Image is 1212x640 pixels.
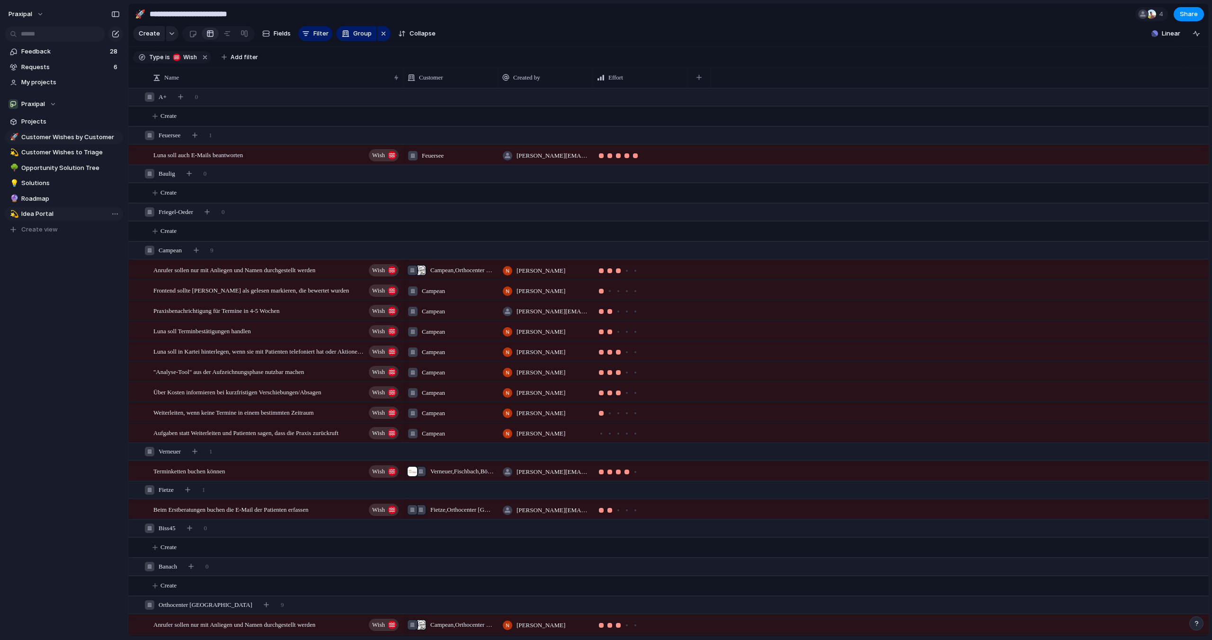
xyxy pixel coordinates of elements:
span: Create [160,111,177,121]
button: Add filter [216,51,264,64]
span: Luna soll Terminbestätigungen handlen [153,325,251,336]
span: Roadmap [21,194,120,204]
span: Friegel-Oeder [159,207,193,217]
span: Wish [372,427,385,440]
span: Fietze , Orthocenter [GEOGRAPHIC_DATA] [430,505,494,515]
span: Beim Erstberatungen buchen die E-Mail der Patienten erfassen [153,504,308,515]
span: Campean , Orthocenter [GEOGRAPHIC_DATA] , Hausschild [430,620,494,630]
span: Frontend sollte [PERSON_NAME] als gelesen markieren, die bewertet wurden [153,284,349,295]
span: Name [164,73,179,82]
button: praxipal [4,7,49,22]
span: Weiterleiten, wenn keine Termine in einem bestimmten Zeitraum [153,407,314,418]
span: Wish [372,503,385,516]
button: Wish [171,52,199,62]
span: Wish [372,465,385,478]
span: Share [1180,9,1198,19]
button: Linear [1148,27,1184,41]
span: Create [160,188,177,197]
div: 🚀 [10,132,17,142]
span: Opportunity Solution Tree [21,163,120,173]
div: 💫Customer Wishes to Triage [5,145,123,160]
span: Wish [372,284,385,297]
span: Biss45 [159,524,175,533]
span: Requests [21,62,111,72]
a: 🚀Customer Wishes by Customer [5,130,123,144]
button: Wish [369,407,399,419]
span: 28 [110,47,119,56]
span: Praxipal [21,99,45,109]
span: [PERSON_NAME] [517,286,565,296]
span: praxipal [9,9,32,19]
span: Wish [372,325,385,338]
div: 🔮 [10,193,17,204]
span: 1 [209,131,212,140]
button: Create view [5,222,123,237]
button: Wish [369,427,399,439]
button: Wish [369,149,399,161]
span: Verneuer , Fischbach , Börngen , Orthocenter [GEOGRAPHIC_DATA] [430,467,494,476]
span: Praxisbenachrichtigung für Termine in 4-5 Wochen [153,305,280,316]
span: 0 [204,169,207,178]
span: 4 [1159,9,1166,19]
span: [PERSON_NAME] [517,429,565,438]
button: 💫 [9,209,18,219]
span: Terminketten buchen können [153,465,225,476]
span: [PERSON_NAME][EMAIL_ADDRESS][DOMAIN_NAME] [517,151,588,160]
div: 🌳Opportunity Solution Tree [5,161,123,175]
span: Wish [372,304,385,318]
span: [PERSON_NAME][EMAIL_ADDRESS][DOMAIN_NAME] [517,307,588,316]
span: [PERSON_NAME] [517,388,565,398]
span: Wish [372,406,385,419]
span: 9 [210,246,214,255]
a: My projects [5,75,123,89]
span: [PERSON_NAME] [517,409,565,418]
span: Wish [372,149,385,162]
span: Campean , Orthocenter [GEOGRAPHIC_DATA] , Hausschild [430,266,494,275]
span: Aufgaben statt Weiterleiten und Patienten sagen, dass die Praxis zurückruft [153,427,339,438]
button: Collapse [394,26,439,41]
span: 1 [202,485,205,495]
div: 🚀 [135,8,145,20]
span: Campean [422,307,445,316]
span: Wish [372,264,385,277]
span: [PERSON_NAME] [517,347,565,357]
div: 💫 [10,147,17,158]
span: Create view [21,225,58,234]
button: Wish [369,465,399,478]
button: Wish [369,346,399,358]
span: Wish [180,53,197,62]
span: 0 [204,524,207,533]
span: Create [160,581,177,590]
span: Feuersee [159,131,180,140]
a: 💡Solutions [5,176,123,190]
button: Group [336,26,376,41]
a: 🔮Roadmap [5,192,123,206]
span: Luna soll auch E-Mails beantworten [153,149,243,160]
button: Wish [369,366,399,378]
button: Fields [258,26,294,41]
span: [PERSON_NAME][EMAIL_ADDRESS][DOMAIN_NAME] [517,506,588,515]
span: Campean [422,327,445,337]
span: Campean [422,286,445,296]
span: [PERSON_NAME] [517,327,565,337]
span: My projects [21,78,120,87]
span: Projects [21,117,120,126]
span: Wish [372,618,385,631]
span: Baulig [159,169,175,178]
span: [PERSON_NAME] [517,266,565,276]
button: Praxipal [5,97,123,111]
a: Requests6 [5,60,123,74]
span: Campean [159,246,182,255]
span: Anrufer sollen nur mit Anliegen und Namen durchgestellt werden [153,264,315,275]
span: [PERSON_NAME] [517,368,565,377]
span: Wish [372,365,385,379]
button: Create [133,26,165,41]
span: Luna soll in Kartei hinterlegen, wenn sie mit Patienten telefoniert hat oder Aktionen ausgeführt hat [153,346,366,356]
button: 💫 [9,148,18,157]
span: Customer Wishes by Customer [21,133,120,142]
span: Orthocenter [GEOGRAPHIC_DATA] [159,600,252,610]
button: Wish [369,305,399,317]
span: Campean [422,388,445,398]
